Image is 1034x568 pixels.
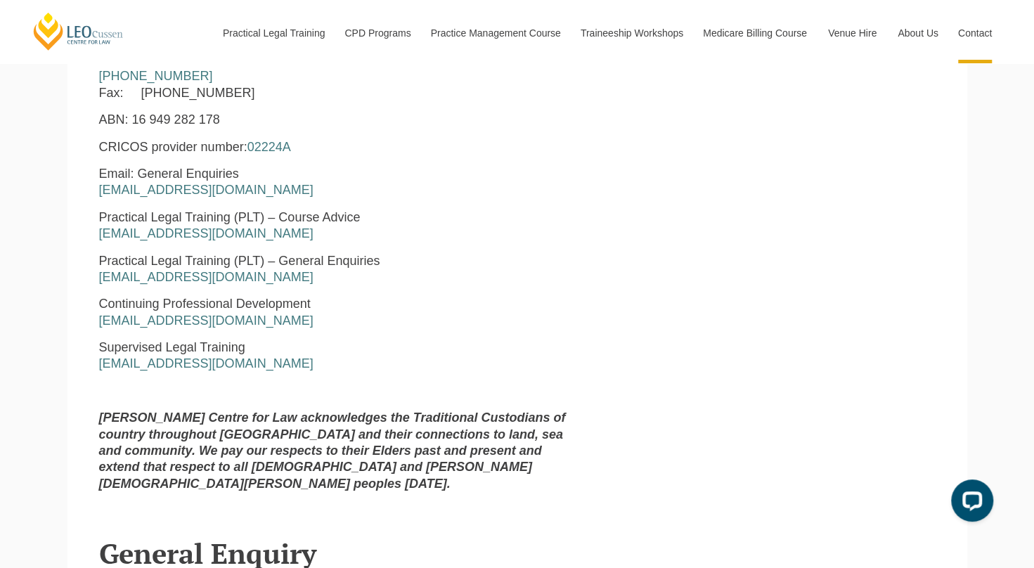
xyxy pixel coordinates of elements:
a: [EMAIL_ADDRESS][DOMAIN_NAME] [99,314,314,328]
p: Continuing Professional Development [99,296,579,329]
a: Practical Legal Training [212,3,335,63]
p: Supervised Legal Training [99,340,579,373]
span: Practical Legal Training (PLT) – General Enquiries [99,254,380,268]
a: CPD Programs [334,3,420,63]
a: 1300 039 031 [119,53,196,67]
iframe: LiveChat chat widget [940,474,999,533]
a: Medicare Billing Course [692,3,817,63]
a: Practice Management Course [420,3,570,63]
a: [EMAIL_ADDRESS][DOMAIN_NAME] [99,356,314,370]
p: Practical Legal Training (PLT) – Course Advice [99,209,579,243]
a: [PHONE_NUMBER] [99,69,213,83]
a: 02224A [247,140,291,154]
p: Tel: Fax: [PHONE_NUMBER] [99,52,579,101]
a: Venue Hire [817,3,887,63]
p: Email: General Enquiries [99,166,579,199]
a: [EMAIL_ADDRESS][DOMAIN_NAME] [99,270,314,284]
strong: [PERSON_NAME] Centre for Law acknowledges the Traditional Custodians of country throughout [GEOGR... [99,411,566,491]
a: Traineeship Workshops [570,3,692,63]
a: Contact [948,3,1002,63]
a: [EMAIL_ADDRESS][DOMAIN_NAME] [99,226,314,240]
a: [PERSON_NAME] Centre for Law [32,11,125,51]
p: CRICOS provider number: [99,139,579,155]
p: ABN: 16 949 282 178 [99,112,579,128]
a: [EMAIL_ADDRESS][DOMAIN_NAME] [99,183,314,197]
a: About Us [887,3,948,63]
